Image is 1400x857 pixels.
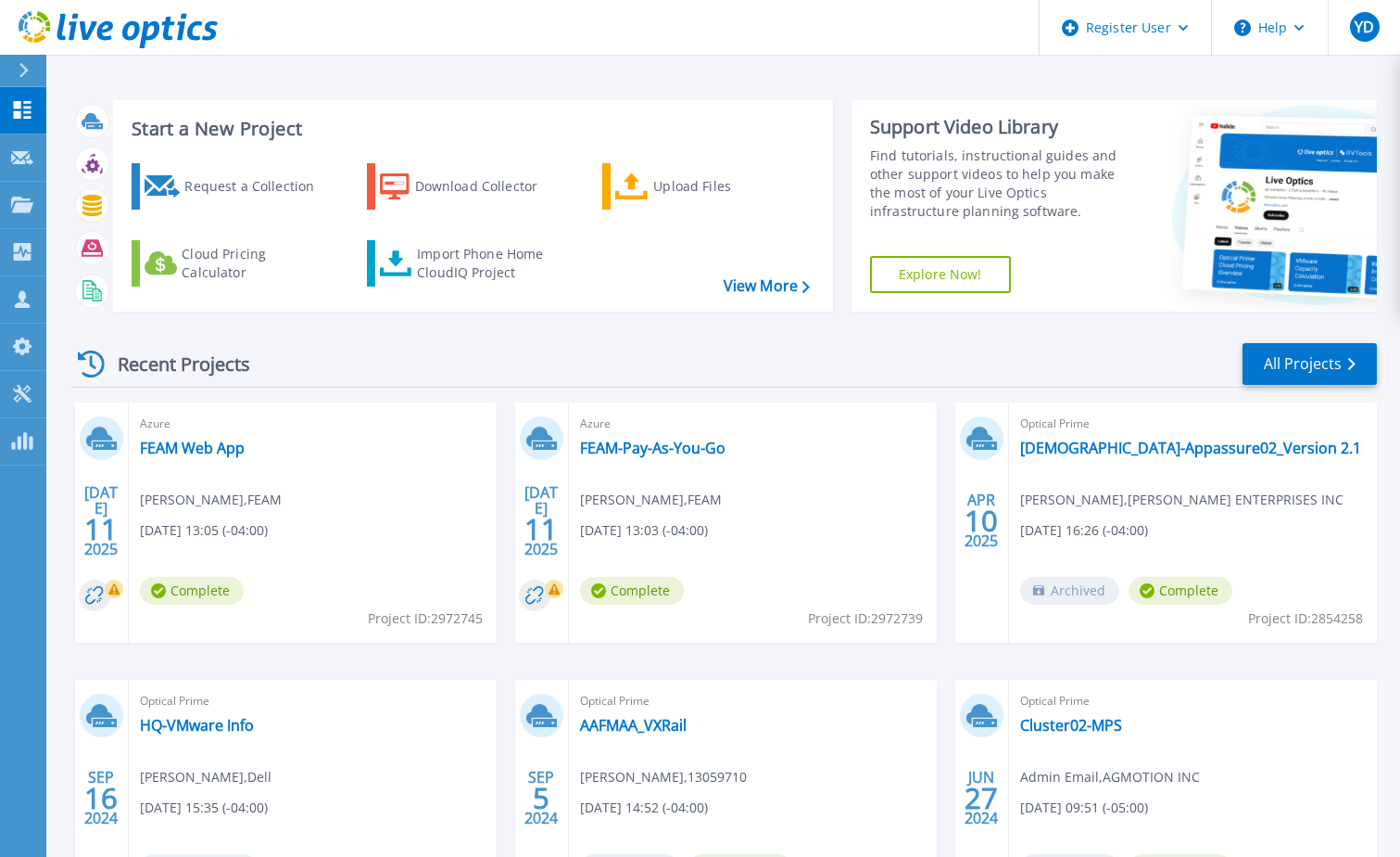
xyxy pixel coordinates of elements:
a: Download Collector [367,163,574,210]
span: YD [1355,19,1374,34]
span: 10 [965,513,998,529]
div: Recent Projects [71,341,275,387]
span: [DATE] 13:05 (-04:00) [140,520,268,541]
a: All Projects [1242,343,1377,385]
span: Complete [140,577,244,605]
div: JUN 2024 [964,764,999,832]
span: Optical Prime [1020,414,1366,434]
span: Optical Prime [1020,691,1366,711]
span: [PERSON_NAME] , FEAM [140,490,282,510]
span: 27 [965,790,998,806]
span: Archived [1020,577,1119,605]
a: HQ-VMware Info [140,716,254,735]
div: [DATE] 2025 [83,487,119,555]
a: Cluster02-MPS [1020,716,1122,735]
div: APR 2025 [964,487,999,555]
span: 11 [524,521,558,537]
span: [DATE] 15:35 (-04:00) [140,798,268,818]
span: Optical Prime [580,691,926,711]
span: [DATE] 14:52 (-04:00) [580,798,708,818]
a: Cloud Pricing Calculator [132,240,338,287]
h3: Start a New Project [132,119,809,139]
div: SEP 2024 [83,764,119,832]
span: Admin Email , AGMOTION INC [1020,767,1200,787]
span: Azure [140,414,486,434]
div: Upload Files [653,168,801,205]
span: 5 [533,790,549,806]
a: FEAM-Pay-As-You-Go [580,439,725,457]
span: [PERSON_NAME] , FEAM [580,490,722,510]
span: [DATE] 16:26 (-04:00) [1020,520,1148,541]
span: Project ID: 2972745 [368,608,483,629]
div: Request a Collection [184,168,333,205]
span: Azure [580,414,926,434]
a: Upload Files [602,163,809,210]
span: Project ID: 2972739 [808,608,923,629]
a: Explore Now! [870,256,1011,293]
span: [PERSON_NAME] , Dell [140,767,271,787]
span: 11 [84,521,118,537]
a: FEAM Web App [140,439,245,457]
div: Cloud Pricing Calculator [182,245,330,282]
span: [DATE] 09:51 (-05:00) [1020,798,1148,818]
div: Download Collector [415,168,563,205]
span: Complete [580,577,684,605]
a: AAFMAA_VXRail [580,716,687,735]
div: Import Phone Home CloudIQ Project [417,245,561,282]
span: [PERSON_NAME] , [PERSON_NAME] ENTERPRISES INC [1020,490,1343,510]
div: Support Video Library [870,115,1134,139]
span: Complete [1129,577,1232,605]
span: Project ID: 2854258 [1248,608,1363,629]
div: SEP 2024 [523,764,559,832]
div: Find tutorials, instructional guides and other support videos to help you make the most of your L... [870,147,1134,221]
a: View More [724,277,810,295]
div: [DATE] 2025 [523,487,559,555]
span: Optical Prime [140,691,486,711]
span: [DATE] 13:03 (-04:00) [580,520,708,541]
span: 16 [84,790,118,806]
a: [DEMOGRAPHIC_DATA]-Appassure02_Version 2.1 [1020,439,1361,457]
span: [PERSON_NAME] , 13059710 [580,767,747,787]
a: Request a Collection [132,163,338,210]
